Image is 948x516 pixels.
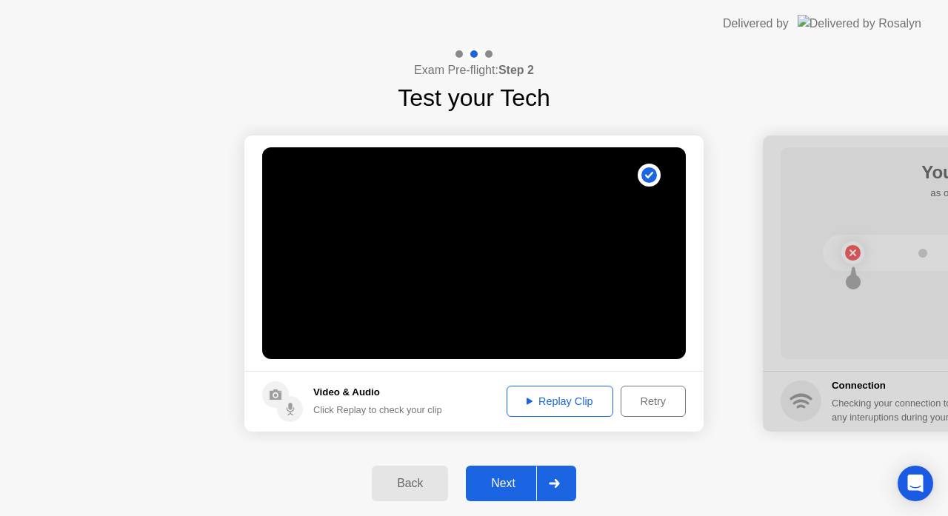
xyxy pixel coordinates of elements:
[507,386,613,417] button: Replay Clip
[414,61,534,79] h4: Exam Pre-flight:
[466,466,576,501] button: Next
[470,477,536,490] div: Next
[626,395,681,407] div: Retry
[898,466,933,501] div: Open Intercom Messenger
[798,15,921,32] img: Delivered by Rosalyn
[723,15,789,33] div: Delivered by
[498,64,534,76] b: Step 2
[313,385,442,400] h5: Video & Audio
[512,395,608,407] div: Replay Clip
[398,80,550,115] h1: Test your Tech
[313,403,442,417] div: Click Replay to check your clip
[376,477,444,490] div: Back
[372,466,448,501] button: Back
[621,386,686,417] button: Retry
